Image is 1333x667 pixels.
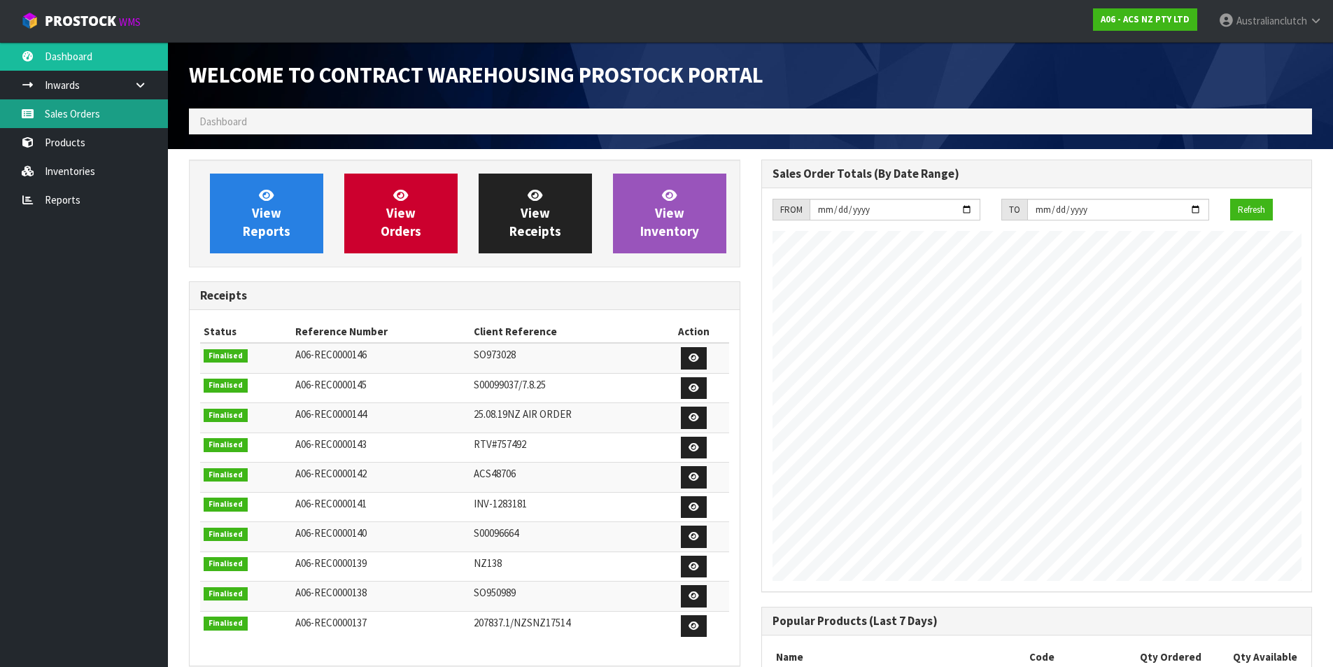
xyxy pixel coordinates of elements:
[474,526,519,540] span: S00096664
[474,467,516,480] span: ACS48706
[295,348,367,361] span: A06-REC0000146
[200,289,729,302] h3: Receipts
[204,468,248,482] span: Finalised
[474,437,526,451] span: RTV#757492
[295,556,367,570] span: A06-REC0000139
[344,174,458,253] a: ViewOrders
[204,379,248,393] span: Finalised
[509,187,561,239] span: View Receipts
[474,407,572,421] span: 25.08.19NZ AIR ORDER
[243,187,290,239] span: View Reports
[773,199,810,221] div: FROM
[474,348,516,361] span: SO973028
[295,378,367,391] span: A06-REC0000145
[189,61,763,89] span: Welcome to Contract Warehousing ProStock Portal
[295,497,367,510] span: A06-REC0000141
[1236,14,1307,27] span: Australianclutch
[474,616,570,629] span: 207837.1/NZSNZ17514
[474,586,516,599] span: SO950989
[45,12,116,30] span: ProStock
[204,587,248,601] span: Finalised
[381,187,421,239] span: View Orders
[1101,13,1190,25] strong: A06 - ACS NZ PTY LTD
[479,174,592,253] a: ViewReceipts
[1230,199,1273,221] button: Refresh
[295,526,367,540] span: A06-REC0000140
[200,321,292,343] th: Status
[613,174,726,253] a: ViewInventory
[295,586,367,599] span: A06-REC0000138
[204,438,248,452] span: Finalised
[474,556,502,570] span: NZ138
[21,12,38,29] img: cube-alt.png
[199,115,247,128] span: Dashboard
[204,617,248,631] span: Finalised
[295,437,367,451] span: A06-REC0000143
[773,615,1302,628] h3: Popular Products (Last 7 Days)
[474,497,527,510] span: INV-1283181
[204,528,248,542] span: Finalised
[640,187,699,239] span: View Inventory
[204,349,248,363] span: Finalised
[119,15,141,29] small: WMS
[210,174,323,253] a: ViewReports
[292,321,471,343] th: Reference Number
[295,407,367,421] span: A06-REC0000144
[659,321,728,343] th: Action
[204,409,248,423] span: Finalised
[295,467,367,480] span: A06-REC0000142
[295,616,367,629] span: A06-REC0000137
[204,498,248,512] span: Finalised
[474,378,546,391] span: S00099037/7.8.25
[1001,199,1027,221] div: TO
[470,321,659,343] th: Client Reference
[773,167,1302,181] h3: Sales Order Totals (By Date Range)
[204,557,248,571] span: Finalised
